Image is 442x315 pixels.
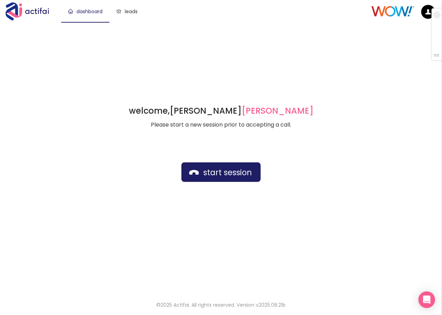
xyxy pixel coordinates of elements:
a: leads [116,8,138,15]
strong: [PERSON_NAME] [170,105,313,116]
img: Actifai Logo [6,2,56,21]
div: Open Intercom Messenger [418,291,435,308]
h1: welcome, [129,105,313,116]
button: start session [181,162,261,182]
a: dashboard [68,8,103,15]
span: [PERSON_NAME] [242,105,313,116]
img: default.png [421,5,435,19]
img: Client Logo [371,6,414,17]
p: Please start a new session prior to accepting a call. [129,121,313,129]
